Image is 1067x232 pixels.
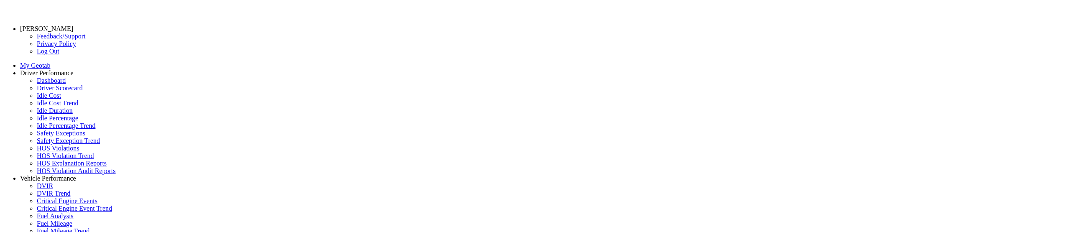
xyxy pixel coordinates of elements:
a: Critical Engine Event Trend [37,205,112,212]
a: Driver Performance [20,69,74,76]
a: Fuel Mileage [37,220,72,227]
a: Idle Cost Trend [37,99,79,107]
a: Driver Scorecard [37,84,83,92]
a: Safety Exception Trend [37,137,100,144]
a: DVIR Trend [37,190,70,197]
a: Critical Engine Events [37,197,97,204]
a: Idle Cost [37,92,61,99]
a: Idle Percentage Trend [37,122,95,129]
a: Idle Percentage [37,115,78,122]
a: Fuel Analysis [37,212,74,219]
a: [PERSON_NAME] [20,25,73,32]
a: Privacy Policy [37,40,76,47]
a: Log Out [37,48,59,55]
a: Idle Duration [37,107,73,114]
a: HOS Violations [37,145,79,152]
a: Feedback/Support [37,33,85,40]
a: Safety Exceptions [37,130,85,137]
a: HOS Violation Audit Reports [37,167,116,174]
a: Vehicle Performance [20,175,76,182]
a: HOS Explanation Reports [37,160,107,167]
a: HOS Violation Trend [37,152,94,159]
a: My Geotab [20,62,50,69]
a: DVIR [37,182,53,189]
a: Dashboard [37,77,66,84]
